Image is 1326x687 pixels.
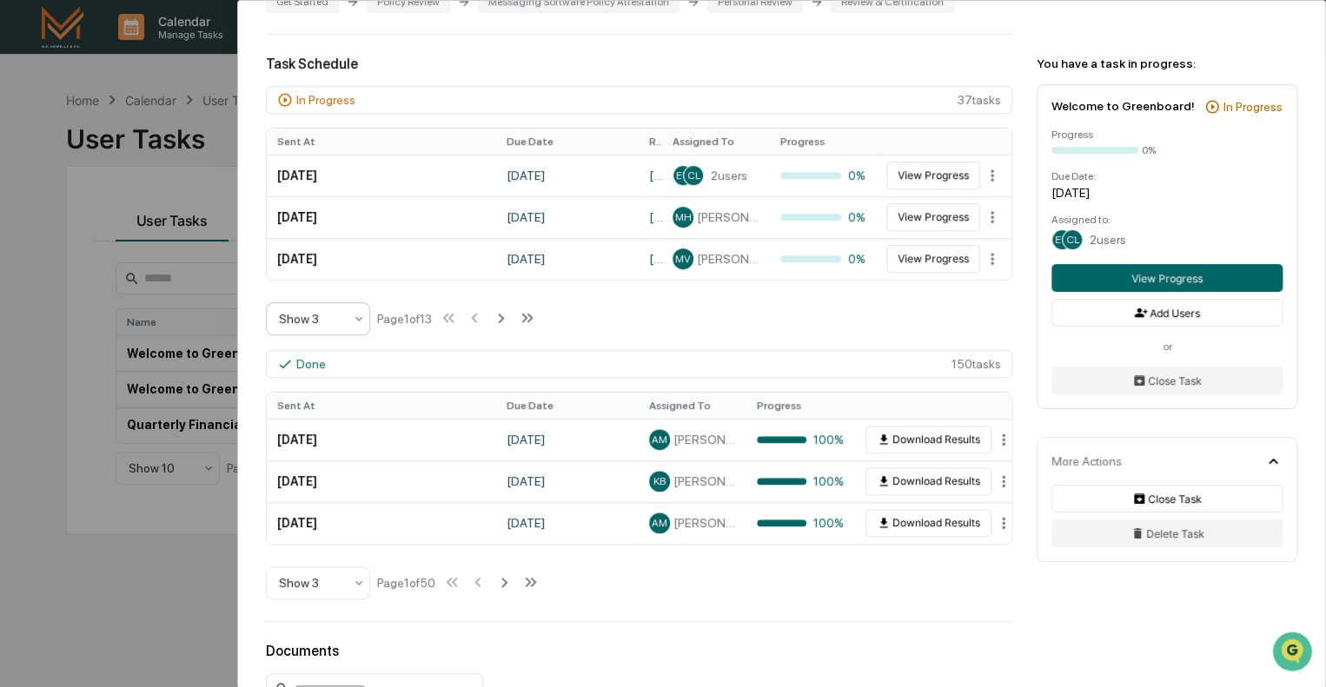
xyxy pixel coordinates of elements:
[639,393,746,419] th: Assigned To
[17,221,31,235] div: 🖐️
[126,221,140,235] div: 🗄️
[267,419,496,460] td: [DATE]
[267,196,496,238] td: [DATE]
[17,254,31,268] div: 🔎
[35,219,112,236] span: Preclearance
[886,162,980,189] button: View Progress
[496,502,639,544] td: [DATE]
[711,168,747,182] span: 2 users
[267,129,496,155] th: Sent At
[675,211,692,223] span: MH
[757,433,844,446] div: 100%
[1066,234,1079,246] span: CL
[173,294,210,307] span: Pylon
[1051,340,1283,353] div: or
[123,294,210,307] a: Powered byPylon
[757,516,844,530] div: 100%
[35,252,109,269] span: Data Lookup
[639,238,662,280] td: [DATE] - [DATE]
[886,245,980,273] button: View Progress
[496,419,639,460] td: [DATE]
[296,93,355,107] div: In Progress
[780,252,867,266] div: 0%
[496,196,639,238] td: [DATE]
[1051,170,1283,182] div: Due Date:
[639,155,662,196] td: [DATE] - [DATE]
[697,210,759,224] span: [PERSON_NAME]
[639,196,662,238] td: [DATE] - [DATE]
[267,393,496,419] th: Sent At
[673,433,736,446] span: [PERSON_NAME]
[1090,233,1126,247] span: 2 users
[266,86,1012,114] div: 37 task s
[496,460,639,502] td: [DATE]
[496,393,639,419] th: Due Date
[377,312,432,326] div: Page 1 of 13
[296,357,326,371] div: Done
[496,155,639,196] td: [DATE]
[865,467,991,495] button: Download Results
[295,138,316,159] button: Start new chat
[1051,129,1283,141] div: Progress
[377,576,435,590] div: Page 1 of 50
[119,212,222,243] a: 🗄️Attestations
[143,219,215,236] span: Attestations
[267,502,496,544] td: [DATE]
[1051,367,1283,394] button: Close Task
[865,509,991,537] button: Download Results
[1051,186,1283,200] div: [DATE]
[1055,234,1069,246] span: EU
[59,133,285,150] div: Start new chat
[1051,214,1283,226] div: Assigned to:
[687,169,700,182] span: CL
[496,238,639,280] td: [DATE]
[1223,100,1283,114] div: In Progress
[1051,485,1283,512] button: Close Task
[496,129,639,155] th: Due Date
[653,475,666,487] span: KB
[17,36,316,64] p: How can we help?
[1051,454,1122,468] div: More Actions
[746,393,854,419] th: Progress
[17,133,49,164] img: 1746055101610-c473b297-6a78-478c-a979-82029cc54cd1
[267,155,496,196] td: [DATE]
[639,129,662,155] th: Reporting Date
[10,212,119,243] a: 🖐️Preclearance
[266,56,1012,72] div: Task Schedule
[652,517,667,529] span: AM
[267,460,496,502] td: [DATE]
[757,474,844,488] div: 100%
[676,169,690,182] span: EU
[1051,264,1283,292] button: View Progress
[1037,56,1297,70] div: You have a task in progress:
[770,129,878,155] th: Progress
[10,245,116,276] a: 🔎Data Lookup
[780,210,867,224] div: 0%
[780,168,867,182] div: 0%
[675,253,691,265] span: MV
[673,474,736,488] span: [PERSON_NAME]
[697,252,759,266] span: [PERSON_NAME]
[1051,519,1283,547] button: Delete Task
[267,238,496,280] td: [DATE]
[673,516,736,530] span: [PERSON_NAME]
[59,150,220,164] div: We're available if you need us!
[266,643,1012,659] div: Documents
[1270,630,1317,677] iframe: Open customer support
[1051,99,1195,113] div: Welcome to Greenboard!
[1051,299,1283,327] button: Add Users
[1142,144,1156,156] div: 0%
[886,203,980,231] button: View Progress
[266,350,1012,378] div: 150 task s
[662,129,770,155] th: Assigned To
[652,433,667,446] span: AM
[865,426,991,453] button: Download Results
